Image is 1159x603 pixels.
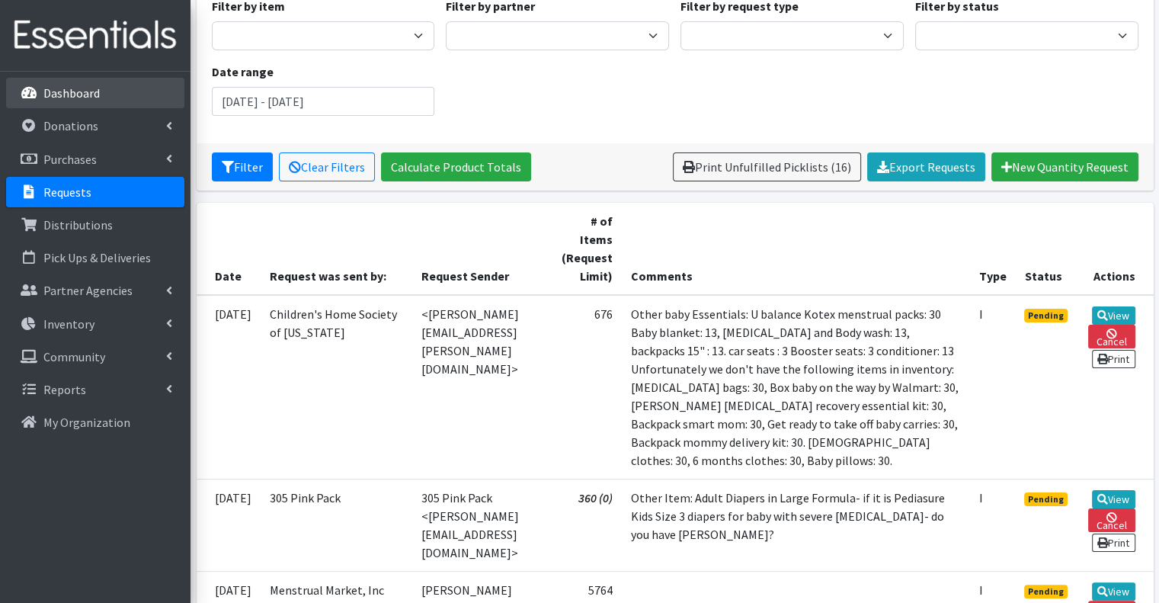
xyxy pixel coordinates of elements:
p: Inventory [43,316,94,332]
td: 676 [547,295,621,480]
span: Pending [1024,585,1068,598]
a: Cancel [1088,325,1135,348]
p: Requests [43,184,91,200]
p: Dashboard [43,85,100,101]
p: Donations [43,118,98,133]
a: Clear Filters [279,152,375,181]
th: Type [969,203,1015,295]
a: Requests [6,177,184,207]
a: Inventory [6,309,184,339]
span: Pending [1024,309,1068,322]
p: Reports [43,382,86,397]
p: Pick Ups & Deliveries [43,250,151,265]
a: Donations [6,111,184,141]
td: [DATE] [197,479,261,571]
a: Print [1092,350,1135,368]
td: 305 Pink Pack [261,479,413,571]
p: Purchases [43,152,97,167]
th: Request Sender [412,203,547,295]
a: Print [1092,534,1135,552]
td: Children's Home Society of [US_STATE] [261,295,413,480]
th: Date [197,203,261,295]
a: Calculate Product Totals [381,152,531,181]
p: Partner Agencies [43,283,133,298]
td: 305 Pink Pack <[PERSON_NAME][EMAIL_ADDRESS][DOMAIN_NAME]> [412,479,547,571]
th: Actions [1079,203,1154,295]
td: <[PERSON_NAME][EMAIL_ADDRESS][PERSON_NAME][DOMAIN_NAME]> [412,295,547,480]
p: Community [43,349,105,364]
p: Distributions [43,217,113,233]
abbr: Individual [978,306,982,322]
button: Filter [212,152,273,181]
a: Distributions [6,210,184,240]
a: Purchases [6,144,184,175]
a: Reports [6,374,184,405]
img: HumanEssentials [6,10,184,61]
p: My Organization [43,415,130,430]
a: View [1092,490,1135,508]
th: # of Items (Request Limit) [547,203,621,295]
th: Request was sent by: [261,203,413,295]
a: New Quantity Request [991,152,1138,181]
a: Community [6,342,184,372]
a: My Organization [6,407,184,438]
a: Print Unfulfilled Picklists (16) [673,152,861,181]
abbr: Individual [978,490,982,505]
a: Pick Ups & Deliveries [6,242,184,273]
abbr: Individual [978,582,982,598]
td: Other baby Essentials: U balance Kotex menstrual packs: 30 Baby blanket: 13, [MEDICAL_DATA] and B... [622,295,970,480]
label: Date range [212,63,274,81]
a: Cancel [1088,508,1135,532]
a: Partner Agencies [6,275,184,306]
a: View [1092,306,1135,325]
a: Export Requests [867,152,985,181]
input: January 1, 2011 - December 31, 2011 [212,87,435,116]
th: Status [1015,203,1079,295]
a: View [1092,582,1135,601]
th: Comments [622,203,970,295]
a: Dashboard [6,78,184,108]
td: 360 (0) [547,479,621,571]
td: [DATE] [197,295,261,480]
td: Other Item: Adult Diapers in Large Formula- if it is Pediasure Kids Size 3 diapers for baby with ... [622,479,970,571]
span: Pending [1024,492,1068,506]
